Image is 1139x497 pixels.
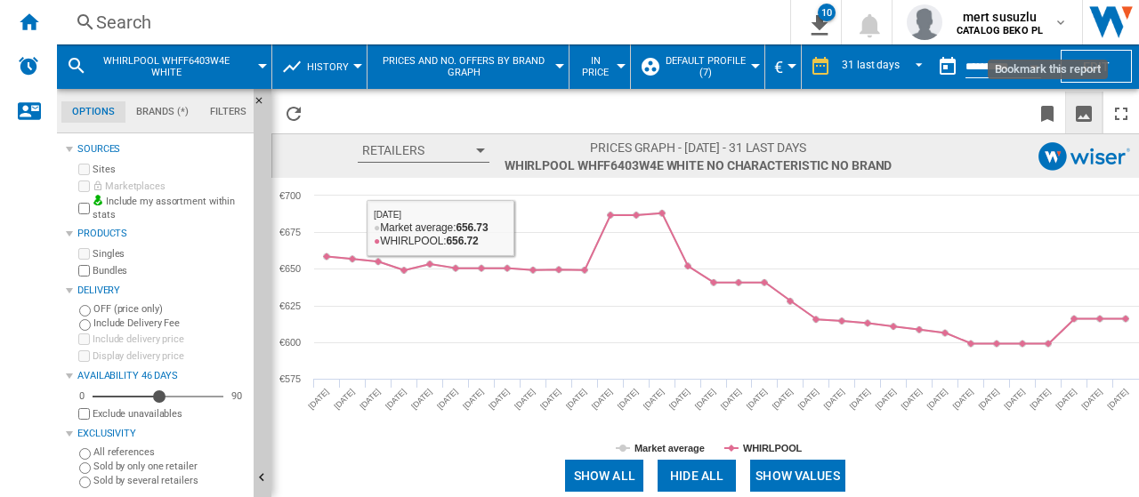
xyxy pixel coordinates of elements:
[79,448,91,460] input: All references
[774,58,783,76] span: €
[745,387,769,411] tspan: [DATE]
[279,373,301,384] tspan: €575
[66,44,263,89] div: WHIRLPOOL WHFF6403W4E WHITE
[94,44,255,89] button: WHIRLPOOL WHFF6403W4E WHITE
[79,477,91,488] input: Sold by several retailers
[79,462,91,474] input: Sold by only one retailer
[279,263,301,274] tspan: €650
[77,142,246,156] div: Sources
[874,387,898,411] tspan: [DATE]
[93,264,246,277] label: Bundles
[719,387,743,411] tspan: [DATE]
[199,101,257,123] md-tab-item: Filters
[79,319,91,331] input: Include Delivery Fee
[693,387,717,411] tspan: [DATE]
[505,139,893,156] span: Prices graph - [DATE] - 31 last days
[279,337,301,348] tspan: €600
[842,59,900,71] div: 31 last days
[774,44,792,89] button: €
[96,10,744,35] div: Search
[18,55,39,76] img: alerts-logo.svg
[384,387,408,411] tspan: [DATE]
[1029,387,1053,411] tspan: [DATE]
[93,445,246,459] label: All references
[907,4,942,40] img: profile.jpg
[358,139,489,163] button: Retailers
[487,387,511,411] tspan: [DATE]
[925,387,949,411] tspan: [DATE]
[658,460,736,492] button: Hide all
[79,305,91,317] input: OFF (price only)
[848,387,872,411] tspan: [DATE]
[78,408,90,420] input: Display delivery price
[125,101,199,123] md-tab-item: Brands (*)
[279,190,301,201] tspan: €700
[279,301,301,311] tspan: €625
[513,387,537,411] tspan: [DATE]
[750,460,845,492] button: Show values
[227,389,246,403] div: 90
[376,44,560,89] button: Prices and No. offers by brand graph
[822,387,846,411] tspan: [DATE]
[93,317,246,330] label: Include Delivery Fee
[578,55,612,78] span: In price
[818,4,836,21] div: 10
[616,387,640,411] tspan: [DATE]
[435,387,459,411] tspan: [DATE]
[77,227,246,241] div: Products
[376,55,551,78] span: Prices and No. offers by brand graph
[61,101,125,123] md-tab-item: Options
[640,44,755,89] div: Default profile (7)
[93,195,246,222] label: Include my assortment within stats
[667,387,691,411] tspan: [DATE]
[743,443,803,453] tspan: WHIRLPOOL
[93,333,246,346] label: Include delivery price
[505,156,893,174] span: WHIRLPOOL WHFF6403W4E WHITE No characteristic No brand
[951,387,975,411] tspan: [DATE]
[1054,387,1078,411] tspan: [DATE]
[333,387,357,411] tspan: [DATE]
[1038,142,1130,171] img: logo_wiser_103x32.png
[77,369,246,383] div: Availability 46 Days
[78,350,90,362] input: Display delivery price
[93,460,246,473] label: Sold by only one retailer
[564,387,588,411] tspan: [DATE]
[461,387,485,411] tspan: [DATE]
[1080,387,1104,411] tspan: [DATE]
[93,302,246,316] label: OFF (price only)
[358,387,382,411] tspan: [DATE]
[1061,50,1132,83] button: Edit
[1003,387,1027,411] tspan: [DATE]
[1018,48,1050,80] button: Open calendar
[578,44,621,89] button: In price
[664,55,747,78] span: Default profile (7)
[75,389,89,403] div: 0
[1106,387,1130,411] tspan: [DATE]
[77,427,246,441] div: Exclusivity
[78,248,90,260] input: Singles
[94,55,238,78] span: WHIRLPOOL WHFF6403W4E WHITE
[900,387,924,411] tspan: [DATE]
[1066,92,1102,133] button: Download as image
[538,387,562,411] tspan: [DATE]
[590,387,614,411] tspan: [DATE]
[77,284,246,298] div: Delivery
[840,52,930,82] md-select: REPORTS.WIZARD.STEPS.REPORT.STEPS.REPORT_OPTIONS.PERIOD: 31 last days
[276,92,311,133] button: Reload
[664,44,755,89] button: Default profile (7)
[771,387,795,411] tspan: [DATE]
[634,443,705,453] tspan: Market average
[78,265,90,277] input: Bundles
[93,180,246,193] label: Marketplaces
[93,247,246,261] label: Singles
[78,164,90,175] input: Sites
[93,163,246,176] label: Sites
[78,333,90,345] input: Include delivery price
[565,460,643,492] button: Show all
[254,89,275,121] button: Hide
[977,387,1001,411] tspan: [DATE]
[930,49,965,84] button: md-calendar
[307,44,358,89] button: History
